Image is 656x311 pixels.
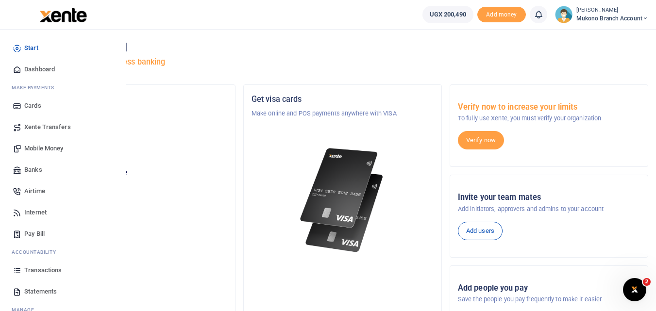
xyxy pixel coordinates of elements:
p: Add initiators, approvers and admins to your account [458,204,640,214]
span: Add money [477,7,526,23]
a: Transactions [8,260,118,281]
h5: Get visa cards [252,95,434,104]
img: profile-user [555,6,572,23]
a: Dashboard [8,59,118,80]
a: Pay Bill [8,223,118,245]
span: countability [19,248,56,256]
p: Mukono branch account [45,147,227,156]
h5: Invite your team mates [458,193,640,202]
a: Statements [8,281,118,302]
span: Airtime [24,186,45,196]
p: Tugende Limited [45,109,227,118]
li: Wallet ballance [419,6,477,23]
a: Internet [8,202,118,223]
p: Save the people you pay frequently to make it easier [458,295,640,304]
a: Cards [8,95,118,116]
h5: Verify now to increase your limits [458,102,640,112]
img: xente-_physical_cards.png [297,142,388,259]
span: Transactions [24,265,62,275]
h5: Welcome to better business banking [37,57,648,67]
span: Pay Bill [24,229,45,239]
span: Statements [24,287,57,296]
li: M [8,80,118,95]
h5: UGX 200,490 [45,180,227,190]
h4: Hello [PERSON_NAME] [37,42,648,52]
span: Banks [24,165,42,175]
a: Airtime [8,180,118,202]
a: profile-user [PERSON_NAME] Mukono branch account [555,6,648,23]
span: ake Payments [17,84,54,91]
span: Cards [24,101,41,111]
p: Make online and POS payments anywhere with VISA [252,109,434,118]
li: Ac [8,245,118,260]
span: Start [24,43,38,53]
small: [PERSON_NAME] [576,6,648,15]
a: Add money [477,10,526,17]
a: Verify now [458,131,504,149]
iframe: Intercom live chat [623,278,646,301]
span: 2 [643,278,651,286]
a: Banks [8,159,118,180]
h5: Account [45,132,227,142]
img: logo-large [40,8,87,22]
span: Mukono branch account [576,14,648,23]
p: To fully use Xente, you must verify your organization [458,114,640,123]
p: Your current account balance [45,168,227,178]
a: UGX 200,490 [422,6,473,23]
span: Internet [24,208,47,217]
span: UGX 200,490 [430,10,466,19]
h5: Organization [45,95,227,104]
h5: Add people you pay [458,283,640,293]
a: Start [8,37,118,59]
span: Xente Transfers [24,122,71,132]
span: Mobile Money [24,144,63,153]
a: Add users [458,222,503,240]
a: logo-small logo-large logo-large [39,11,87,18]
a: Mobile Money [8,138,118,159]
a: Xente Transfers [8,116,118,138]
li: Toup your wallet [477,7,526,23]
span: Dashboard [24,65,55,74]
